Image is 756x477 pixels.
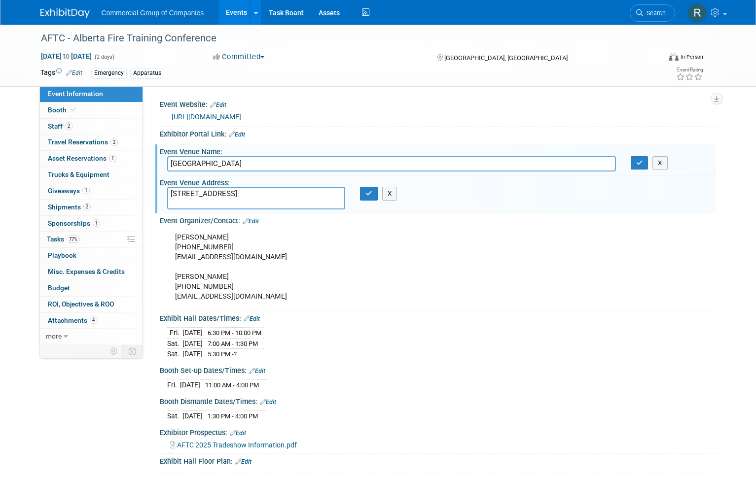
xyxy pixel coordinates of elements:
span: 1 [109,155,116,162]
span: 11:00 AM - 4:00 PM [205,381,259,389]
a: Edit [244,315,260,322]
a: Playbook [40,248,143,264]
td: Sat. [167,338,182,349]
span: ? [234,350,237,358]
div: Apparatus [130,68,164,78]
div: Event Format [605,51,703,66]
div: Exhibitor Prospectus: [160,425,716,438]
a: Tasks77% [40,232,143,247]
div: Exhibit Hall Dates/Times: [160,311,716,324]
span: Attachments [48,316,97,324]
span: Staff [48,122,72,130]
td: [DATE] [182,328,203,339]
span: 6:30 PM - 10:00 PM [208,329,261,337]
span: (2 days) [94,54,114,60]
img: Rod Leland [688,3,707,22]
div: Event Organizer/Contact: [160,213,716,226]
td: Sat. [167,349,182,359]
a: Edit [249,368,265,375]
div: Event Venue Name: [160,144,716,157]
td: Fri. [167,380,180,390]
td: [DATE] [182,411,203,421]
a: Travel Reservations2 [40,135,143,150]
span: Trucks & Equipment [48,170,109,178]
span: to [62,52,71,60]
a: [URL][DOMAIN_NAME] [172,113,241,121]
span: 7:00 AM - 1:30 PM [208,340,258,347]
td: [DATE] [180,380,200,390]
span: Commercial Group of Companies [102,9,204,17]
span: Playbook [48,251,76,259]
a: Misc. Expenses & Credits [40,264,143,280]
span: 1 [82,187,90,194]
div: Emergency [91,68,127,78]
div: Booth Dismantle Dates/Times: [160,394,716,407]
div: Exhibitor Portal Link: [160,127,716,139]
a: Shipments2 [40,200,143,215]
span: Asset Reservations [48,154,116,162]
span: [DATE] [DATE] [40,52,92,61]
a: Attachments4 [40,313,143,329]
a: Edit [210,102,226,108]
a: Event Information [40,86,143,102]
span: Event Information [48,90,103,98]
div: Event Venue Address: [160,175,716,188]
span: Sponsorships [48,219,100,227]
a: Asset Reservations1 [40,151,143,167]
a: Sponsorships1 [40,216,143,232]
a: Budget [40,280,143,296]
span: more [46,332,62,340]
span: [GEOGRAPHIC_DATA], [GEOGRAPHIC_DATA] [444,54,568,62]
div: Event Website: [160,97,716,110]
span: Travel Reservations [48,138,118,146]
span: Budget [48,284,70,292]
div: [PERSON_NAME] [PHONE_NUMBER] [EMAIL_ADDRESS][DOMAIN_NAME] [PERSON_NAME] [PHONE_NUMBER] [EMAIL_ADD... [168,228,609,307]
td: Fri. [167,328,182,339]
span: ROI, Objectives & ROO [48,300,114,308]
div: Booth Set-up Dates/Times: [160,363,716,376]
span: 4 [90,316,97,324]
a: AFTC 2025 Tradeshow Information.pdf [170,441,297,449]
span: 77% [67,236,80,243]
td: [DATE] [182,338,203,349]
span: Giveaways [48,187,90,195]
span: Tasks [47,235,80,243]
a: ROI, Objectives & ROO [40,297,143,312]
span: 1:30 PM - 4:00 PM [208,412,258,420]
td: Personalize Event Tab Strip [106,345,123,358]
span: Booth [48,106,78,114]
a: Edit [235,458,252,465]
button: X [382,187,397,201]
td: [DATE] [182,349,203,359]
span: 5:30 PM - [208,350,237,358]
a: Search [630,4,675,22]
a: more [40,329,143,344]
a: Edit [230,430,246,437]
span: Shipments [48,203,91,211]
div: Exhibit Hall Floor Plan: [160,454,716,467]
div: In-Person [680,53,703,61]
td: Toggle Event Tabs [122,345,143,358]
a: Giveaways1 [40,183,143,199]
span: 2 [65,122,72,130]
a: Edit [243,218,259,225]
a: Edit [66,69,82,76]
button: Committed [210,52,268,62]
span: AFTC 2025 Tradeshow Information.pdf [177,441,297,449]
span: 2 [83,203,91,210]
div: Event Rating [676,68,703,72]
a: Booth [40,102,143,118]
a: Staff2 [40,119,143,135]
img: Format-Inperson.png [669,53,679,61]
div: AFTC - Alberta Fire Training Conference [37,30,647,47]
td: Tags [40,68,82,79]
td: Sat. [167,411,182,421]
a: Edit [260,399,276,406]
span: 2 [110,138,118,146]
span: Misc. Expenses & Credits [48,268,125,275]
i: Booth reservation complete [71,107,76,112]
a: Trucks & Equipment [40,167,143,183]
span: 1 [93,219,100,227]
a: Edit [229,131,245,138]
img: ExhibitDay [40,8,90,18]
